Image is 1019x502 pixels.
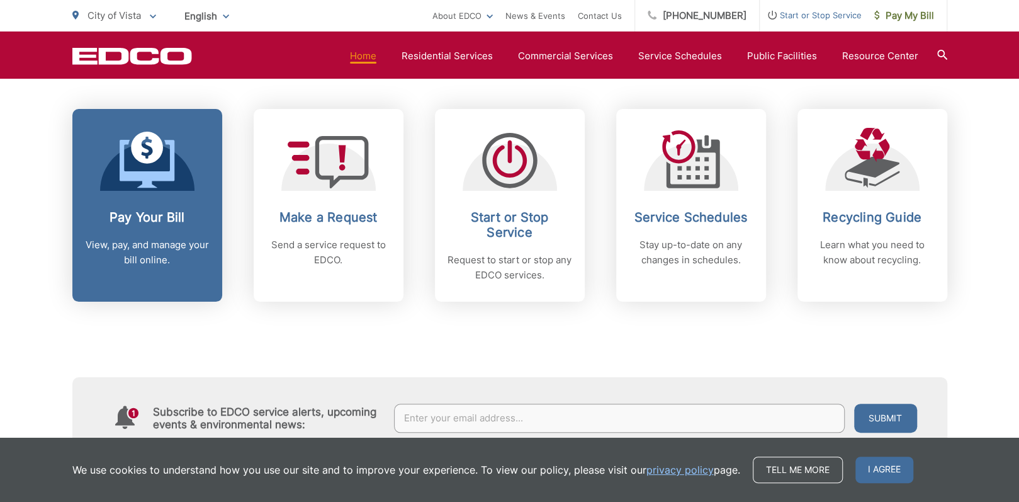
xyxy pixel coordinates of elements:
p: We use cookies to understand how you use our site and to improve your experience. To view our pol... [72,462,740,477]
h2: Start or Stop Service [448,210,572,240]
a: News & Events [505,8,565,23]
a: Public Facilities [747,48,817,64]
p: Stay up-to-date on any changes in schedules. [629,237,753,268]
a: Pay Your Bill View, pay, and manage your bill online. [72,109,222,302]
a: About EDCO [432,8,493,23]
h2: Pay Your Bill [85,210,210,225]
span: City of Vista [87,9,141,21]
a: Residential Services [402,48,493,64]
h4: Subscribe to EDCO service alerts, upcoming events & environmental news: [153,406,382,431]
button: Submit [854,404,917,433]
p: View, pay, and manage your bill online. [85,237,210,268]
p: Learn what you need to know about recycling. [810,237,935,268]
h2: Service Schedules [629,210,753,225]
a: Service Schedules Stay up-to-date on any changes in schedules. [616,109,766,302]
a: Make a Request Send a service request to EDCO. [254,109,403,302]
a: Recycling Guide Learn what you need to know about recycling. [797,109,947,302]
span: English [175,5,239,27]
p: Request to start or stop any EDCO services. [448,253,572,283]
span: Pay My Bill [874,8,934,23]
span: I agree [855,457,913,483]
a: EDCD logo. Return to the homepage. [72,47,192,65]
a: Home [350,48,376,64]
h2: Recycling Guide [810,210,935,225]
h2: Make a Request [266,210,391,225]
input: Enter your email address... [394,404,845,433]
a: Tell me more [753,457,843,483]
a: Resource Center [842,48,918,64]
a: privacy policy [646,462,714,477]
a: Contact Us [578,8,622,23]
a: Service Schedules [638,48,722,64]
a: Commercial Services [518,48,613,64]
p: Send a service request to EDCO. [266,237,391,268]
